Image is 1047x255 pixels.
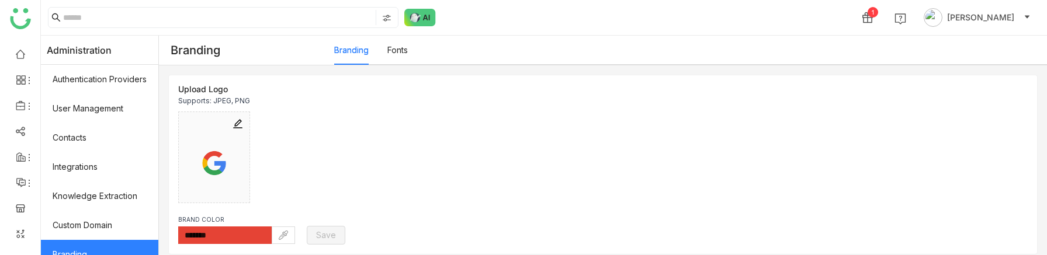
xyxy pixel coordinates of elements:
img: search-type.svg [382,13,391,23]
img: picker.svg [279,230,288,240]
img: edit.svg [232,118,244,130]
button: Save [307,226,345,244]
img: avatar [924,8,942,27]
a: Knowledge Extraction [41,181,158,211]
div: Upload Logo [178,85,250,94]
img: logo [10,8,31,29]
div: BRAND COLOR [178,215,295,224]
a: Contacts [41,123,158,152]
span: Administration [47,36,112,65]
a: Authentication Providers [41,65,158,94]
button: [PERSON_NAME] [921,8,1033,27]
a: User Management [41,94,158,123]
a: Branding [334,45,369,55]
div: Branding [159,36,334,64]
a: Fonts [387,45,408,55]
div: Supports: JPEG, PNG [178,96,250,106]
a: Custom Domain [41,211,158,240]
img: empty [185,144,244,183]
img: help.svg [895,13,906,25]
img: ask-buddy-normal.svg [404,9,436,26]
a: Integrations [41,152,158,181]
span: [PERSON_NAME] [947,11,1014,24]
div: 1 [868,7,878,18]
